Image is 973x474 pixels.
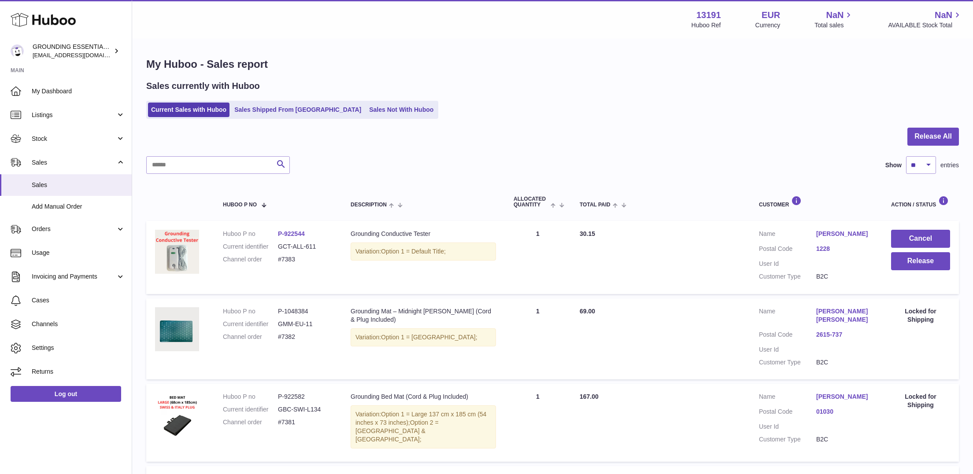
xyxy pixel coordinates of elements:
[755,21,781,29] div: Currency
[32,344,125,352] span: Settings
[759,408,816,418] dt: Postal Code
[759,245,816,255] dt: Postal Code
[278,255,333,264] dd: #7383
[816,435,873,444] dd: B2C
[223,393,278,401] dt: Huboo P no
[278,230,305,237] a: P-922544
[278,333,333,341] dd: #7382
[32,135,116,143] span: Stock
[888,21,962,29] span: AVAILABLE Stock Total
[907,128,959,146] button: Release All
[580,202,610,208] span: Total paid
[32,272,116,281] span: Invoicing and Payments
[155,393,199,437] img: 131911721137431.png
[891,393,950,409] div: Locked for Shipping
[32,367,125,376] span: Returns
[278,243,333,251] dd: GCT-ALL-611
[223,202,257,208] span: Huboo P no
[816,230,873,238] a: [PERSON_NAME]
[351,328,496,346] div: Variation:
[692,21,721,29] div: Huboo Ref
[155,307,199,351] img: 2_cbcf1990-095b-4f33-89c3-a2375a17460b.jpg
[759,196,873,208] div: Customer
[32,225,116,233] span: Orders
[223,333,278,341] dt: Channel order
[278,307,333,316] dd: P-1048384
[580,230,595,237] span: 30.15
[32,181,125,189] span: Sales
[278,418,333,426] dd: #7381
[580,308,595,315] span: 69.00
[816,307,873,324] a: [PERSON_NAME] [PERSON_NAME]
[935,9,952,21] span: NaN
[223,320,278,328] dt: Current identifier
[888,9,962,29] a: NaN AVAILABLE Stock Total
[366,103,437,117] a: Sales Not With Huboo
[355,411,486,426] span: Option 1 = Large 137 cm x 185 cm (54 inches x 73 inches);
[816,393,873,401] a: [PERSON_NAME]
[696,9,721,21] strong: 13191
[351,405,496,448] div: Variation:
[223,255,278,264] dt: Channel order
[580,393,599,400] span: 167.00
[351,307,496,324] div: Grounding Mat – Midnight [PERSON_NAME] (Cord & Plug Included)
[759,423,816,431] dt: User Id
[32,249,125,257] span: Usage
[505,298,571,379] td: 1
[759,435,816,444] dt: Customer Type
[891,252,950,270] button: Release
[891,230,950,248] button: Cancel
[32,202,125,211] span: Add Manual Order
[32,111,116,119] span: Listings
[148,103,229,117] a: Current Sales with Huboo
[381,248,446,255] span: Option 1 = Default Title;
[146,57,959,71] h1: My Huboo - Sales report
[223,418,278,426] dt: Channel order
[223,405,278,414] dt: Current identifier
[759,345,816,354] dt: User Id
[278,393,333,401] dd: P-922582
[891,196,950,208] div: Action / Status
[759,307,816,326] dt: Name
[155,230,199,274] img: 131911721137804.jpg
[278,405,333,414] dd: GBC-SWI-L134
[759,358,816,367] dt: Customer Type
[885,161,902,169] label: Show
[11,44,24,58] img: espenwkopperud@gmail.com
[816,358,873,367] dd: B2C
[816,245,873,253] a: 1228
[351,393,496,401] div: Grounding Bed Mat (Cord & Plug Included)
[32,320,125,328] span: Channels
[32,87,125,96] span: My Dashboard
[32,296,125,305] span: Cases
[351,202,387,208] span: Description
[759,260,816,268] dt: User Id
[759,393,816,403] dt: Name
[11,386,121,402] a: Log out
[816,272,873,281] dd: B2C
[762,9,780,21] strong: EUR
[891,307,950,324] div: Locked for Shipping
[940,161,959,169] span: entries
[33,43,112,59] div: GROUNDING ESSENTIALS INTERNATIONAL SLU
[505,384,571,461] td: 1
[146,80,260,92] h2: Sales currently with Huboo
[32,158,116,167] span: Sales
[814,21,854,29] span: Total sales
[223,230,278,238] dt: Huboo P no
[816,408,873,416] a: 01030
[514,196,548,208] span: ALLOCATED Quantity
[759,230,816,240] dt: Name
[355,419,439,443] span: Option 2 = [GEOGRAPHIC_DATA] & [GEOGRAPHIC_DATA];
[231,103,364,117] a: Sales Shipped From [GEOGRAPHIC_DATA]
[223,307,278,316] dt: Huboo P no
[759,331,816,341] dt: Postal Code
[816,331,873,339] a: 2615-737
[381,334,477,341] span: Option 1 = [GEOGRAPHIC_DATA];
[33,51,129,59] span: [EMAIL_ADDRESS][DOMAIN_NAME]
[223,243,278,251] dt: Current identifier
[351,230,496,238] div: Grounding Conductive Tester
[278,320,333,328] dd: GMM-EU-11
[759,272,816,281] dt: Customer Type
[826,9,844,21] span: NaN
